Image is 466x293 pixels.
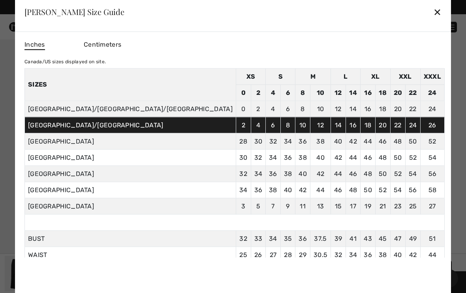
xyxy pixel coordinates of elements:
[420,117,444,133] td: 26
[314,234,327,242] span: 37.5
[236,198,251,214] td: 3
[361,133,376,149] td: 44
[420,85,444,101] td: 24
[364,234,372,242] span: 43
[420,101,444,117] td: 24
[346,133,361,149] td: 42
[24,117,236,133] td: [GEOGRAPHIC_DATA]/[GEOGRAPHIC_DATA]
[406,198,421,214] td: 25
[364,251,372,258] span: 36
[310,182,331,198] td: 44
[310,117,331,133] td: 12
[390,198,406,214] td: 23
[236,166,251,182] td: 32
[433,4,442,20] div: ✕
[310,166,331,182] td: 42
[375,101,390,117] td: 18
[295,101,310,117] td: 8
[314,251,327,258] span: 30.5
[24,149,236,166] td: [GEOGRAPHIC_DATA]
[18,6,34,13] span: Help
[280,182,295,198] td: 40
[375,166,390,182] td: 50
[420,68,444,85] td: XXXL
[236,117,251,133] td: 2
[299,251,306,258] span: 29
[406,101,421,117] td: 22
[420,166,444,182] td: 56
[251,117,266,133] td: 4
[331,133,346,149] td: 40
[236,149,251,166] td: 30
[266,149,281,166] td: 34
[409,251,417,258] span: 42
[420,149,444,166] td: 54
[375,149,390,166] td: 48
[331,85,346,101] td: 12
[299,234,307,242] span: 36
[390,133,406,149] td: 48
[310,133,331,149] td: 38
[375,133,390,149] td: 46
[331,198,346,214] td: 15
[390,101,406,117] td: 20
[251,101,266,117] td: 2
[379,251,387,258] span: 38
[266,117,281,133] td: 6
[390,85,406,101] td: 20
[406,117,421,133] td: 24
[331,149,346,166] td: 42
[24,101,236,117] td: [GEOGRAPHIC_DATA]/[GEOGRAPHIC_DATA]/[GEOGRAPHIC_DATA]
[295,68,331,85] td: M
[24,198,236,214] td: [GEOGRAPHIC_DATA]
[24,58,445,65] div: Canada/US sizes displayed on site.
[280,133,295,149] td: 34
[284,234,292,242] span: 35
[239,234,247,242] span: 32
[420,182,444,198] td: 58
[375,85,390,101] td: 18
[24,166,236,182] td: [GEOGRAPHIC_DATA]
[390,182,406,198] td: 54
[266,133,281,149] td: 32
[349,234,357,242] span: 41
[334,251,342,258] span: 32
[428,251,437,258] span: 44
[295,182,310,198] td: 42
[254,251,262,258] span: 26
[236,133,251,149] td: 28
[390,166,406,182] td: 52
[269,234,277,242] span: 34
[406,166,421,182] td: 54
[334,234,342,242] span: 39
[361,68,390,85] td: XL
[346,198,361,214] td: 17
[361,149,376,166] td: 46
[24,8,124,16] div: [PERSON_NAME] Size Guide
[346,182,361,198] td: 48
[251,166,266,182] td: 34
[346,149,361,166] td: 44
[379,234,387,242] span: 45
[280,101,295,117] td: 6
[239,251,247,258] span: 25
[251,149,266,166] td: 32
[266,68,295,85] td: S
[346,101,361,117] td: 14
[295,149,310,166] td: 38
[310,198,331,214] td: 13
[346,85,361,101] td: 14
[409,234,417,242] span: 49
[295,85,310,101] td: 8
[24,40,45,50] span: Inches
[270,251,277,258] span: 27
[251,198,266,214] td: 5
[310,101,331,117] td: 10
[406,182,421,198] td: 56
[394,251,402,258] span: 40
[236,101,251,117] td: 0
[280,117,295,133] td: 8
[24,231,236,247] td: BUST
[361,198,376,214] td: 19
[295,166,310,182] td: 40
